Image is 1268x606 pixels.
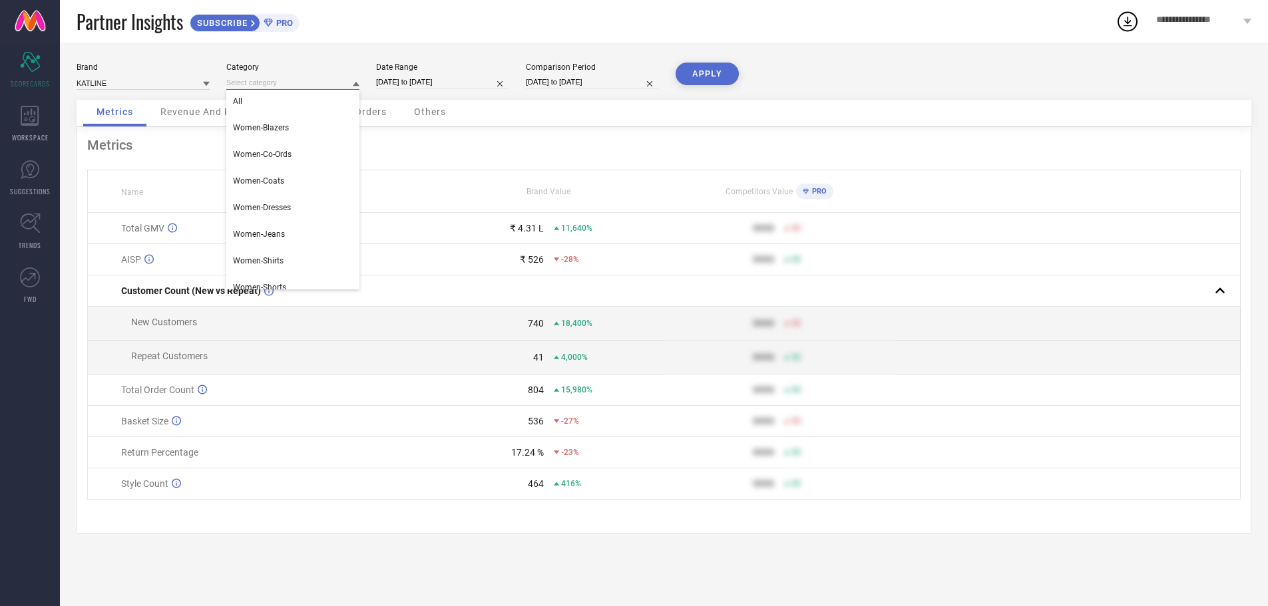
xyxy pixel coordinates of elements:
[233,229,285,239] span: Women-Jeans
[526,63,659,72] div: Comparison Period
[791,385,801,394] span: 50
[561,224,592,233] span: 11,640%
[233,256,284,265] span: Women-Shirts
[533,352,544,363] div: 41
[160,106,258,117] span: Revenue And Pricing
[10,186,51,196] span: SUGGESTIONS
[273,18,293,28] span: PRO
[77,8,183,35] span: Partner Insights
[753,318,774,329] div: 9999
[226,143,359,166] div: Women-Co-Ords
[121,416,168,426] span: Basket Size
[376,63,509,72] div: Date Range
[511,447,544,458] div: 17.24 %
[527,187,570,196] span: Brand Value
[233,203,291,212] span: Women-Dresses
[561,255,579,264] span: -28%
[226,76,359,90] input: Select category
[226,170,359,192] div: Women-Coats
[753,384,774,395] div: 9999
[561,479,581,488] span: 416%
[676,63,739,85] button: APPLY
[121,384,194,395] span: Total Order Count
[87,137,1241,153] div: Metrics
[561,385,592,394] span: 15,980%
[561,448,579,457] span: -23%
[226,63,359,72] div: Category
[121,285,261,296] span: Customer Count (New vs Repeat)
[520,254,544,265] div: ₹ 526
[791,255,801,264] span: 50
[121,188,143,197] span: Name
[791,479,801,488] span: 50
[121,478,168,489] span: Style Count
[226,223,359,245] div: Women-Jeans
[510,223,544,233] div: ₹ 4.31 L
[791,319,801,328] span: 50
[753,478,774,489] div: 9999
[1116,9,1140,33] div: Open download list
[233,176,284,186] span: Women-Coats
[526,75,659,89] input: Select comparison period
[753,416,774,426] div: 9999
[528,478,544,489] div: 464
[791,224,801,233] span: 50
[226,276,359,299] div: Women-Shorts
[791,353,801,362] span: 50
[753,254,774,265] div: 9999
[753,447,774,458] div: 9999
[791,448,801,457] span: 50
[233,123,289,132] span: Women-Blazers
[131,351,208,361] span: Repeat Customers
[528,416,544,426] div: 536
[226,116,359,139] div: Women-Blazers
[528,384,544,395] div: 804
[19,240,41,250] span: TRENDS
[11,78,50,88] span: SCORECARDS
[12,132,49,142] span: WORKSPACE
[97,106,133,117] span: Metrics
[809,187,827,196] span: PRO
[233,283,286,292] span: Women-Shorts
[226,90,359,112] div: All
[121,223,164,233] span: Total GMV
[24,294,37,304] span: FWD
[121,447,198,458] span: Return Percentage
[726,187,793,196] span: Competitors Value
[190,18,251,28] span: SUBSCRIBE
[376,75,509,89] input: Select date range
[414,106,446,117] span: Others
[561,353,588,362] span: 4,000%
[233,96,242,106] span: All
[528,318,544,329] div: 740
[131,317,197,327] span: New Customers
[753,352,774,363] div: 9999
[233,150,292,159] span: Women-Co-Ords
[77,63,210,72] div: Brand
[561,416,579,426] span: -27%
[226,249,359,272] div: Women-Shirts
[753,223,774,233] div: 9999
[561,319,592,328] span: 18,400%
[190,11,300,32] a: SUBSCRIBEPRO
[226,196,359,219] div: Women-Dresses
[121,254,141,265] span: AISP
[791,416,801,426] span: 50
